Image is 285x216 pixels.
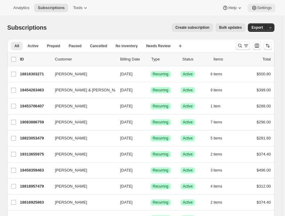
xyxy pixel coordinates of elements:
[228,5,236,10] span: Help
[146,44,171,48] span: Needs Review
[153,72,168,77] span: Recurring
[20,150,271,159] div: 19313655975[PERSON_NAME][DATE]SuccessRecurringSuccessActive2 items$374.40
[120,88,133,92] span: [DATE]
[257,152,271,156] span: $374.40
[210,184,222,189] span: 4 items
[210,120,222,125] span: 7 items
[257,200,271,205] span: $374.40
[20,167,50,173] p: 19458359463
[51,117,112,127] button: [PERSON_NAME]
[210,198,229,207] button: 2 items
[20,198,271,207] div: 18816925863[PERSON_NAME][DATE]SuccessRecurringSuccessActive2 items$374.40
[20,86,271,94] div: 19454263463[PERSON_NAME] & [PERSON_NAME][DATE]SuccessRecurringSuccessActive9 items$399.00
[183,72,193,77] span: Active
[257,88,271,92] span: $399.00
[183,104,193,109] span: Active
[20,118,271,126] div: 19083886759[PERSON_NAME][DATE]SuccessRecurringSuccessActive7 items$296.00
[20,56,50,62] p: ID
[51,101,112,111] button: [PERSON_NAME]
[210,150,229,159] button: 2 items
[183,136,193,141] span: Active
[120,184,133,188] span: [DATE]
[257,168,271,172] span: $496.00
[264,41,272,50] button: Sort the results
[116,44,138,48] span: No inventory
[183,184,193,189] span: Active
[153,120,168,125] span: Recurring
[120,72,133,76] span: [DATE]
[51,133,112,143] button: [PERSON_NAME]
[257,104,271,108] span: $288.00
[38,5,65,10] span: Subscriptions
[210,102,227,110] button: 1 item
[69,4,92,12] button: Tools
[257,5,272,10] span: Settings
[51,85,112,95] button: [PERSON_NAME] & [PERSON_NAME]
[257,72,271,76] span: $500.80
[210,152,222,157] span: 2 items
[120,168,133,172] span: [DATE]
[210,200,222,205] span: 2 items
[10,4,33,12] button: Analytics
[20,151,50,157] p: 19313655975
[20,119,50,125] p: 19083886759
[55,183,87,189] span: [PERSON_NAME]
[120,56,146,62] p: Billing Date
[219,25,242,30] span: Bulk updates
[210,136,222,141] span: 5 items
[55,56,115,62] p: Customer
[210,70,229,78] button: 6 items
[27,44,38,48] span: Active
[55,119,87,125] span: [PERSON_NAME]
[13,5,29,10] span: Analytics
[20,166,271,175] div: 19458359463[PERSON_NAME][DATE]SuccessRecurringSuccessActive3 items$496.00
[251,25,263,30] span: Export
[257,184,271,188] span: $312.00
[153,152,168,157] span: Recurring
[120,120,133,124] span: [DATE]
[175,25,210,30] span: Create subscription
[90,44,107,48] span: Cancelled
[153,184,168,189] span: Recurring
[153,200,168,205] span: Recurring
[14,44,19,48] span: All
[120,136,133,140] span: [DATE]
[153,104,168,109] span: Recurring
[210,86,229,94] button: 9 items
[20,134,271,142] div: 18823053479[PERSON_NAME][DATE]SuccessRecurringSuccessActive5 items$281.60
[210,72,222,77] span: 6 items
[257,120,271,124] span: $296.00
[47,44,60,48] span: Prepaid
[20,102,271,110] div: 19453706407[PERSON_NAME][DATE]SuccessRecurringSuccessActive1 item$288.00
[263,56,271,62] p: Total
[153,136,168,141] span: Recurring
[253,41,261,50] button: Customize table column order and visibility
[20,135,50,141] p: 18823053479
[20,71,50,77] p: 18816303271
[151,56,178,62] div: Type
[172,23,213,32] button: Create subscription
[236,41,250,50] button: Search and filter results
[55,87,124,93] span: [PERSON_NAME] & [PERSON_NAME]
[73,5,82,10] span: Tools
[20,199,50,205] p: 18816925863
[182,56,209,62] p: Status
[20,183,50,189] p: 18818957479
[20,103,50,109] p: 19453706407
[20,70,271,78] div: 18816303271[PERSON_NAME][DATE]SuccessRecurringSuccessActive6 items$500.80
[20,182,271,191] div: 18818957479[PERSON_NAME][DATE]SuccessRecurringSuccessActive4 items$312.00
[51,182,112,191] button: [PERSON_NAME]
[120,200,133,205] span: [DATE]
[210,118,229,126] button: 7 items
[51,198,112,207] button: [PERSON_NAME]
[257,136,271,140] span: $281.60
[34,4,68,12] button: Subscriptions
[120,152,133,156] span: [DATE]
[55,199,87,205] span: [PERSON_NAME]
[55,103,87,109] span: [PERSON_NAME]
[210,166,229,175] button: 3 items
[183,152,193,157] span: Active
[55,71,87,77] span: [PERSON_NAME]
[20,56,271,62] div: IDCustomerBilling DateTypeStatusItemsTotal
[153,168,168,173] span: Recurring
